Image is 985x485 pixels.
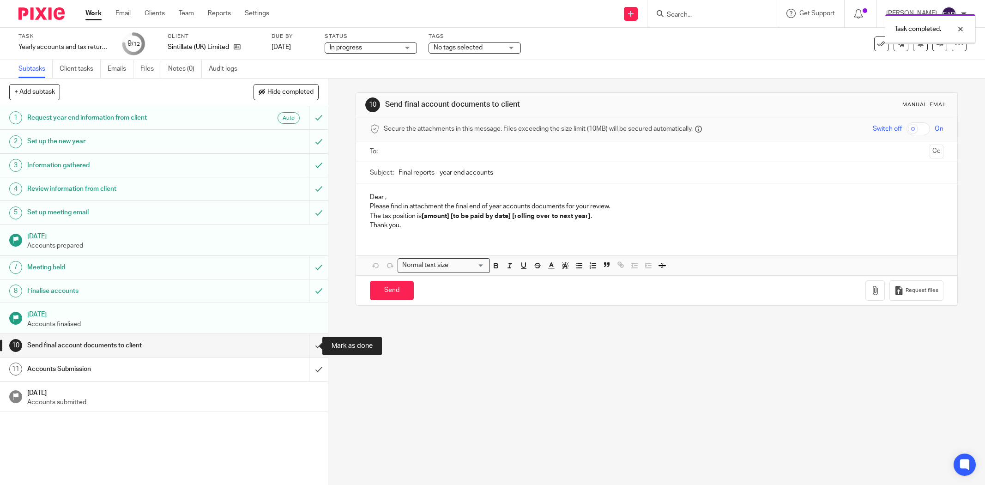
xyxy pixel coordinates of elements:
[894,24,941,34] p: Task completed.
[370,168,394,177] label: Subject:
[208,9,231,18] a: Reports
[385,100,677,109] h1: Send final account documents to client
[27,386,319,398] h1: [DATE]
[330,44,362,51] span: In progress
[85,9,102,18] a: Work
[429,33,521,40] label: Tags
[384,124,693,133] span: Secure the attachments in this message. Files exceeding the size limit (10MB) will be secured aut...
[27,320,319,329] p: Accounts finalised
[9,159,22,172] div: 3
[115,9,131,18] a: Email
[27,398,319,407] p: Accounts submitted
[27,261,209,274] h1: Meeting held
[9,182,22,195] div: 4
[370,193,943,202] p: Dear ,
[873,124,902,133] span: Switch off
[27,241,319,250] p: Accounts prepared
[398,258,490,273] div: Search for option
[267,89,314,96] span: Hide completed
[9,285,22,297] div: 8
[370,212,943,221] p: The tax position is .
[370,221,943,230] p: Thank you.
[272,44,291,50] span: [DATE]
[942,6,956,21] img: svg%3E
[930,145,943,158] button: Cc
[27,182,209,196] h1: Review information from client
[27,339,209,352] h1: Send final account documents to client
[27,206,209,219] h1: Set up meeting email
[209,60,244,78] a: Audit logs
[370,281,414,301] input: Send
[272,33,313,40] label: Due by
[906,287,938,294] span: Request files
[9,111,22,124] div: 1
[18,33,111,40] label: Task
[370,147,380,156] label: To:
[245,9,269,18] a: Settings
[27,284,209,298] h1: Finalise accounts
[9,84,60,100] button: + Add subtask
[9,339,22,352] div: 10
[935,124,943,133] span: On
[168,42,229,52] p: Sintillate (UK) Limited
[27,308,319,319] h1: [DATE]
[27,134,209,148] h1: Set up the new year
[9,135,22,148] div: 2
[9,206,22,219] div: 5
[400,261,450,270] span: Normal text size
[179,9,194,18] a: Team
[140,60,161,78] a: Files
[60,60,101,78] a: Client tasks
[27,111,209,125] h1: Request year end information from client
[127,38,140,49] div: 9
[145,9,165,18] a: Clients
[254,84,319,100] button: Hide completed
[18,42,111,52] div: Yearly accounts and tax return - Veritas
[18,60,53,78] a: Subtasks
[18,7,65,20] img: Pixie
[278,112,300,124] div: Auto
[108,60,133,78] a: Emails
[168,33,260,40] label: Client
[902,101,948,109] div: Manual email
[434,44,483,51] span: No tags selected
[27,158,209,172] h1: Information gathered
[168,60,202,78] a: Notes (0)
[451,261,484,270] input: Search for option
[27,230,319,241] h1: [DATE]
[27,362,209,376] h1: Accounts Submission
[422,213,591,219] strong: [amount] [to be paid by date] [rolling over to next year]
[9,261,22,274] div: 7
[9,363,22,376] div: 11
[889,280,943,301] button: Request files
[370,202,943,211] p: Please find in attachment the final end of year accounts documents for your review.
[132,42,140,47] small: /12
[325,33,417,40] label: Status
[365,97,380,112] div: 10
